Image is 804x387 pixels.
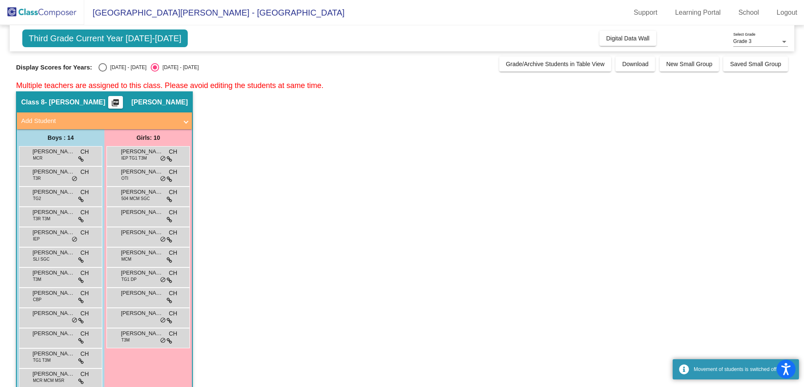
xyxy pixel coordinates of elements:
[99,63,199,72] mat-radio-group: Select an option
[160,317,166,324] span: do_not_disturb_alt
[32,289,75,297] span: [PERSON_NAME]
[121,329,163,338] span: [PERSON_NAME]
[121,155,147,161] span: IEP TG1 T3M
[121,248,163,257] span: [PERSON_NAME]
[16,64,92,71] span: Display Scores for Years:
[80,350,89,358] span: CH
[121,269,163,277] span: [PERSON_NAME]
[32,228,75,237] span: [PERSON_NAME]
[80,289,89,298] span: CH
[33,175,41,181] span: T3R
[80,269,89,278] span: CH
[72,317,77,324] span: do_not_disturb_alt
[668,6,728,19] a: Learning Portal
[108,96,123,109] button: Print Students Details
[121,168,163,176] span: [PERSON_NAME]
[17,112,192,129] mat-expansion-panel-header: Add Student
[107,64,146,71] div: [DATE] - [DATE]
[169,168,177,176] span: CH
[169,248,177,257] span: CH
[72,176,77,182] span: do_not_disturb_alt
[80,188,89,197] span: CH
[33,377,64,384] span: MCR MCM MSR
[627,6,664,19] a: Support
[160,277,166,283] span: do_not_disturb_alt
[32,370,75,378] span: [PERSON_NAME]
[160,337,166,344] span: do_not_disturb_alt
[32,350,75,358] span: [PERSON_NAME]
[33,276,41,283] span: T3M
[32,269,75,277] span: [PERSON_NAME]
[33,357,51,363] span: TG1 T3M
[33,256,49,262] span: SLI SGC
[169,147,177,156] span: CH
[499,56,612,72] button: Grade/Archive Students in Table View
[16,81,323,90] span: Multiple teachers are assigned to this class. Please avoid editing the students at same time.
[80,329,89,338] span: CH
[32,168,75,176] span: [PERSON_NAME]
[169,269,177,278] span: CH
[72,236,77,243] span: do_not_disturb_alt
[121,337,130,343] span: T3M
[32,248,75,257] span: [PERSON_NAME]
[110,99,120,110] mat-icon: picture_as_pdf
[733,38,751,44] span: Grade 3
[80,248,89,257] span: CH
[121,208,163,216] span: [PERSON_NAME]
[159,64,199,71] div: [DATE] - [DATE]
[104,129,192,146] div: Girls: 10
[121,188,163,196] span: [PERSON_NAME]
[33,216,51,222] span: T3R T3M
[615,56,655,72] button: Download
[770,6,804,19] a: Logout
[33,236,40,242] span: IEP
[21,98,45,107] span: Class 8
[33,296,42,303] span: CBP
[21,116,178,126] mat-panel-title: Add Student
[160,236,166,243] span: do_not_disturb_alt
[121,228,163,237] span: [PERSON_NAME]
[730,61,781,67] span: Saved Small Group
[121,256,131,262] span: MCM
[33,155,43,161] span: MCR
[80,208,89,217] span: CH
[121,289,163,297] span: [PERSON_NAME]
[169,309,177,318] span: CH
[32,329,75,338] span: [PERSON_NAME]
[622,61,648,67] span: Download
[169,208,177,217] span: CH
[32,309,75,318] span: [PERSON_NAME] [PERSON_NAME]
[606,35,650,42] span: Digital Data Wall
[17,129,104,146] div: Boys : 14
[666,61,713,67] span: New Small Group
[131,98,188,107] span: [PERSON_NAME]
[169,329,177,338] span: CH
[169,228,177,237] span: CH
[80,309,89,318] span: CH
[169,188,177,197] span: CH
[80,370,89,379] span: CH
[121,175,128,181] span: OTI
[169,289,177,298] span: CH
[660,56,719,72] button: New Small Group
[80,228,89,237] span: CH
[506,61,605,67] span: Grade/Archive Students in Table View
[32,208,75,216] span: [PERSON_NAME] [PERSON_NAME]
[80,168,89,176] span: CH
[732,6,766,19] a: School
[694,366,793,373] div: Movement of students is switched off
[121,147,163,156] span: [PERSON_NAME]
[599,31,656,46] button: Digital Data Wall
[160,155,166,162] span: do_not_disturb_alt
[84,6,345,19] span: [GEOGRAPHIC_DATA][PERSON_NAME] - [GEOGRAPHIC_DATA]
[33,195,41,202] span: TG2
[45,98,105,107] span: - [PERSON_NAME]
[32,188,75,196] span: [PERSON_NAME]
[121,276,136,283] span: TG1 DP
[80,147,89,156] span: CH
[121,195,150,202] span: 504 MCM SGC
[723,56,788,72] button: Saved Small Group
[32,147,75,156] span: [PERSON_NAME]
[160,176,166,182] span: do_not_disturb_alt
[121,309,163,318] span: [PERSON_NAME]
